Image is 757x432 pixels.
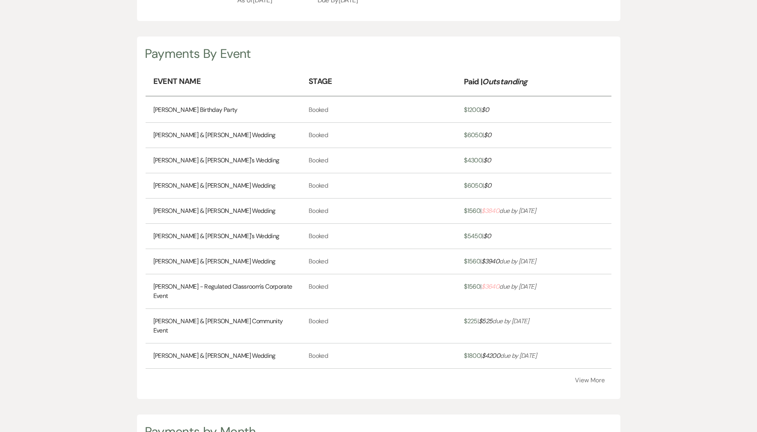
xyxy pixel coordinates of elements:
[301,249,456,274] td: Booked
[301,343,456,369] td: Booked
[153,282,293,301] a: [PERSON_NAME] - Regulated Classroom's Corporate Event
[482,352,500,360] span: $ 4200
[464,257,480,265] span: $ 1560
[464,257,536,266] a: $1560|$3940due by [DATE]
[464,282,480,291] span: $ 1560
[464,131,491,140] a: $6050|$0
[464,232,482,240] span: $ 5450
[481,257,536,265] i: due by [DATE]
[464,206,536,216] a: $1560|$3840due by [DATE]
[575,377,605,383] button: View More
[153,131,276,140] a: [PERSON_NAME] & [PERSON_NAME] Wedding
[464,75,527,88] p: Paid |
[301,148,456,173] td: Booked
[145,44,613,63] div: Payments By Event
[146,68,301,97] th: Event Name
[301,123,456,148] td: Booked
[301,98,456,123] td: Booked
[153,105,238,115] a: [PERSON_NAME] Birthday Party
[301,173,456,199] td: Booked
[464,352,481,360] span: $ 1800
[301,68,456,97] th: Stage
[301,274,456,309] td: Booked
[479,317,492,325] span: $ 525
[301,224,456,249] td: Booked
[482,77,527,87] em: Outstanding
[481,207,536,215] i: due by [DATE]
[481,282,536,291] i: due by [DATE]
[464,156,482,164] span: $ 4300
[464,181,483,190] span: $ 6050
[483,156,491,164] span: $ 0
[481,106,489,114] span: $ 0
[153,351,276,361] a: [PERSON_NAME] & [PERSON_NAME] Wedding
[153,232,280,241] a: [PERSON_NAME] & [PERSON_NAME]'s Wedding
[153,156,280,165] a: [PERSON_NAME] & [PERSON_NAME]'s Wedding
[464,232,491,241] a: $5450|$0
[483,232,491,240] span: $ 0
[482,352,536,360] i: due by [DATE]
[153,181,276,190] a: [PERSON_NAME] & [PERSON_NAME] Wedding
[153,257,276,266] a: [PERSON_NAME] & [PERSON_NAME] Wedding
[464,156,491,165] a: $4300|$0
[481,207,499,215] span: $ 3840
[484,181,491,190] span: $ 0
[464,282,536,301] a: $1560|$3640due by [DATE]
[464,207,480,215] span: $ 1560
[464,131,483,139] span: $ 6050
[464,181,491,190] a: $6050|$0
[464,105,489,115] a: $1200|$0
[301,199,456,224] td: Booked
[484,131,491,139] span: $ 0
[153,206,276,216] a: [PERSON_NAME] & [PERSON_NAME] Wedding
[464,351,536,361] a: $1800|$4200due by [DATE]
[464,317,529,335] a: $225|$525due by [DATE]
[301,309,456,343] td: Booked
[464,106,480,114] span: $ 1200
[481,282,499,291] span: $ 3640
[464,317,477,325] span: $ 225
[153,317,293,335] a: [PERSON_NAME] & [PERSON_NAME] Community Event
[479,317,529,325] i: due by [DATE]
[481,257,499,265] span: $ 3940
